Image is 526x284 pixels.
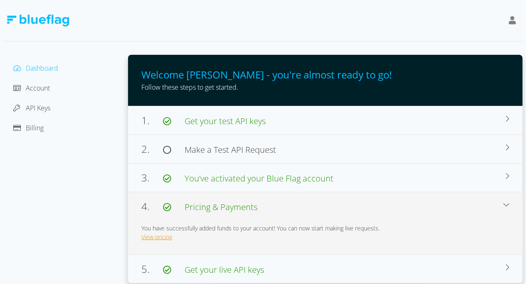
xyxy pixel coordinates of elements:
span: Follow these steps to get started. [141,83,238,92]
span: Dashboard [26,64,58,73]
span: Account [26,83,50,93]
span: 2. [141,142,163,156]
span: Get your test API keys [185,115,266,127]
span: 5. [141,262,163,276]
div: You have successfully added funds to your account! You can now start making live requests. [141,224,509,233]
span: API Keys [26,103,50,113]
span: 3. [141,171,163,184]
a: API Keys [13,103,50,113]
a: Dashboard [13,64,58,73]
img: Blue Flag Logo [7,15,69,27]
span: Make a Test API Request [185,144,276,155]
span: Welcome [PERSON_NAME] - you're almost ready to go! [141,68,392,81]
a: Billing [13,123,44,132]
span: 1. [141,113,163,127]
span: 4. [141,199,163,213]
a: Account [13,83,50,93]
a: View pricing [141,233,172,241]
span: Pricing & Payments [185,201,257,213]
span: Billing [26,123,44,132]
span: You’ve activated your Blue Flag account [185,173,333,184]
span: Get your live API keys [185,264,264,275]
